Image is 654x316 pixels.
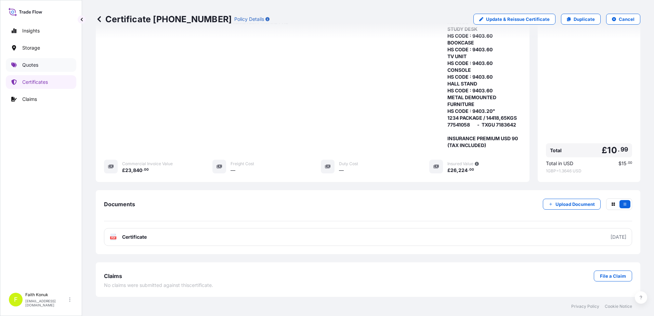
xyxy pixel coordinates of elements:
span: Duty Cost [339,161,358,167]
p: Faith Konuk [25,292,68,298]
span: £ [122,168,125,173]
span: — [339,167,344,174]
a: Update & Reissue Certificate [473,14,555,25]
span: 26 [450,168,457,173]
span: 840 [133,168,142,173]
span: 00 [628,162,632,164]
a: Claims [6,92,76,106]
a: Quotes [6,58,76,72]
span: Insured Value [447,161,473,167]
p: Cancel [619,16,635,23]
span: F [14,296,18,303]
p: [EMAIL_ADDRESS][DOMAIN_NAME] [25,299,68,307]
span: "COFFEE TABLE HS CODE : 9403.60 STUDY DESK HS CODE : 9403.60 BOOKCASE HS CODE : 9403.60 TV UNIT H... [447,12,521,149]
p: Insights [22,27,40,34]
button: Cancel [606,14,640,25]
a: Insights [6,24,76,38]
span: $ [618,161,622,166]
span: . [143,169,144,171]
span: 23 [125,168,131,173]
span: Total [550,147,562,154]
p: Storage [22,44,40,51]
a: Duplicate [561,14,601,25]
span: Documents [104,201,135,208]
a: Privacy Policy [571,304,599,309]
a: Storage [6,41,76,55]
span: No claims were submitted against this certificate . [104,282,213,289]
span: — [231,167,235,174]
span: £ [602,146,607,155]
button: Upload Document [543,199,601,210]
span: 224 [458,168,468,173]
span: Commercial Invoice Value [122,161,173,167]
p: Certificates [22,79,48,85]
span: . [627,162,628,164]
a: Certificates [6,75,76,89]
span: Claims [104,273,122,279]
span: , [131,168,133,173]
a: File a Claim [594,271,632,281]
p: Policy Details [234,16,264,23]
p: Duplicate [574,16,595,23]
span: 00 [144,169,149,171]
a: Cookie Notice [605,304,632,309]
span: Certificate [122,234,147,240]
span: 1 GBP = 1.3646 USD [546,168,632,174]
p: Update & Reissue Certificate [486,16,550,23]
span: , [457,168,458,173]
span: 00 [469,169,474,171]
text: PDF [111,237,116,239]
span: 10 [607,146,617,155]
a: PDFCertificate[DATE] [104,228,632,246]
span: Freight Cost [231,161,254,167]
span: 15 [622,161,626,166]
p: Certificate [PHONE_NUMBER] [96,14,232,25]
span: . [468,169,469,171]
span: Total in USD [546,160,573,167]
span: £ [447,168,450,173]
p: Claims [22,96,37,103]
span: . [618,147,620,152]
p: Upload Document [555,201,595,208]
p: Quotes [22,62,38,68]
div: [DATE] [611,234,626,240]
span: 99 [620,147,628,152]
p: File a Claim [600,273,626,279]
